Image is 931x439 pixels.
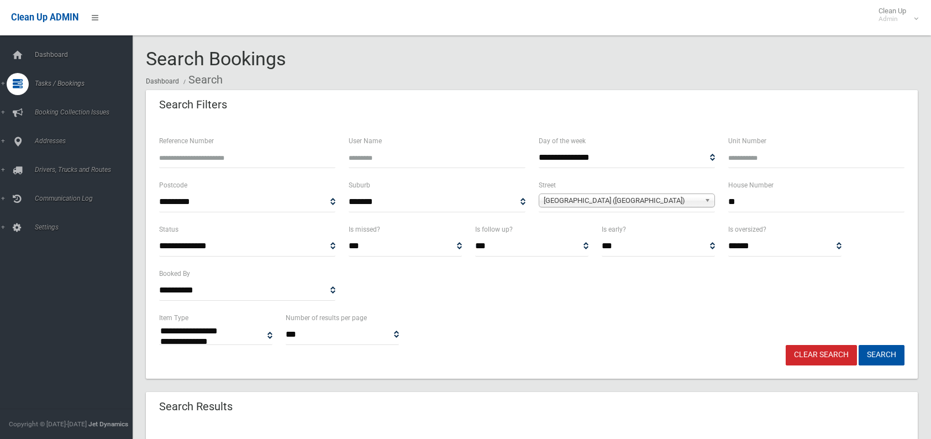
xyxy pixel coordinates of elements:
label: Reference Number [159,135,214,147]
span: Addresses [31,137,141,145]
label: Unit Number [728,135,766,147]
header: Search Filters [146,94,240,116]
label: Street [539,179,556,191]
label: Is early? [602,223,626,236]
span: Settings [31,223,141,231]
span: Drivers, Trucks and Routes [31,166,141,174]
label: User Name [349,135,382,147]
button: Search [859,345,904,365]
header: Search Results [146,396,246,417]
span: Dashboard [31,51,141,59]
span: Tasks / Bookings [31,80,141,87]
label: Booked By [159,268,190,280]
label: Is oversized? [728,223,766,236]
label: Suburb [349,179,370,191]
span: Search Bookings [146,48,286,70]
label: Day of the week [539,135,586,147]
span: Communication Log [31,195,141,202]
label: Is missed? [349,223,380,236]
small: Admin [879,15,906,23]
li: Search [181,70,223,90]
label: Is follow up? [475,223,513,236]
strong: Jet Dynamics [88,420,128,428]
label: Item Type [159,312,188,324]
span: Booking Collection Issues [31,108,141,116]
label: Status [159,223,178,236]
span: Copyright © [DATE]-[DATE] [9,420,87,428]
span: [GEOGRAPHIC_DATA] ([GEOGRAPHIC_DATA]) [544,194,700,207]
label: Postcode [159,179,187,191]
a: Dashboard [146,77,179,85]
span: Clean Up [873,7,917,23]
label: House Number [728,179,774,191]
span: Clean Up ADMIN [11,12,78,23]
label: Number of results per page [286,312,367,324]
a: Clear Search [786,345,857,365]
